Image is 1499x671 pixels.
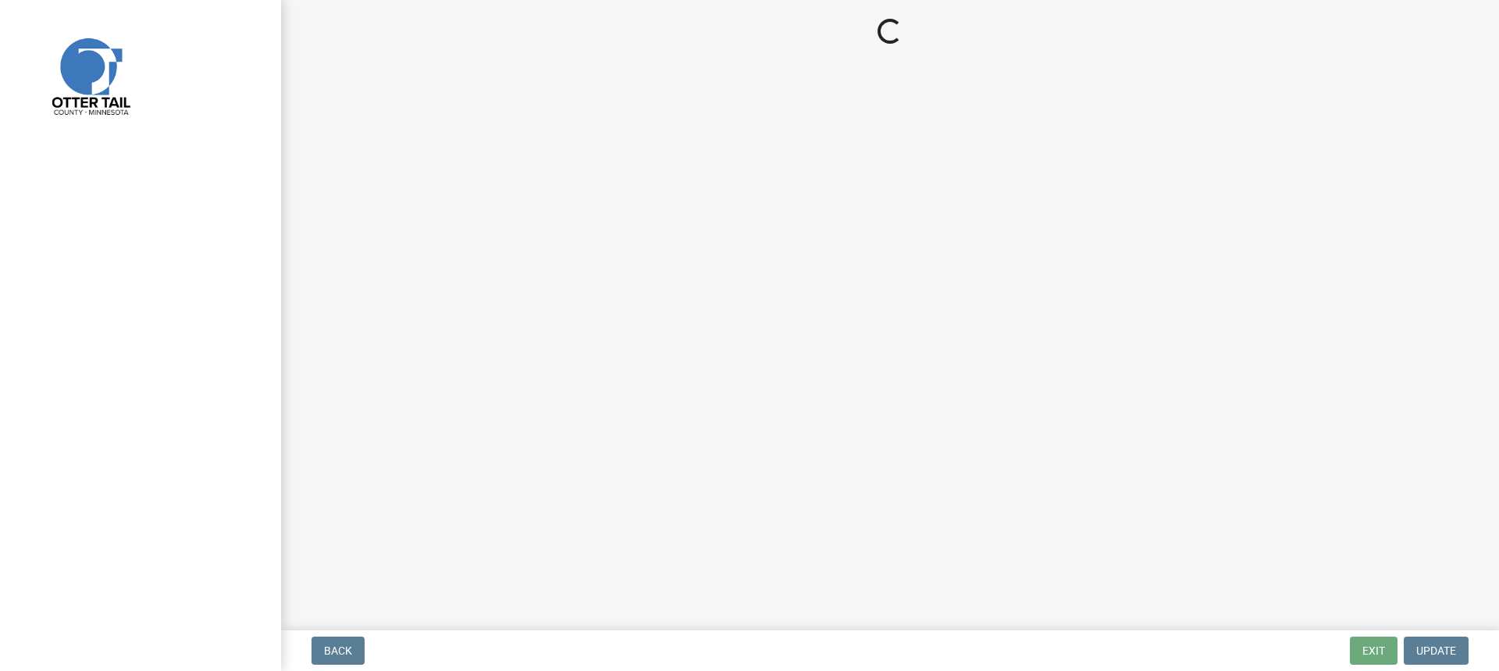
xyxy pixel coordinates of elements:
[312,637,365,665] button: Back
[1416,644,1456,657] span: Update
[1404,637,1469,665] button: Update
[1350,637,1398,665] button: Exit
[31,16,148,134] img: Otter Tail County, Minnesota
[324,644,352,657] span: Back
